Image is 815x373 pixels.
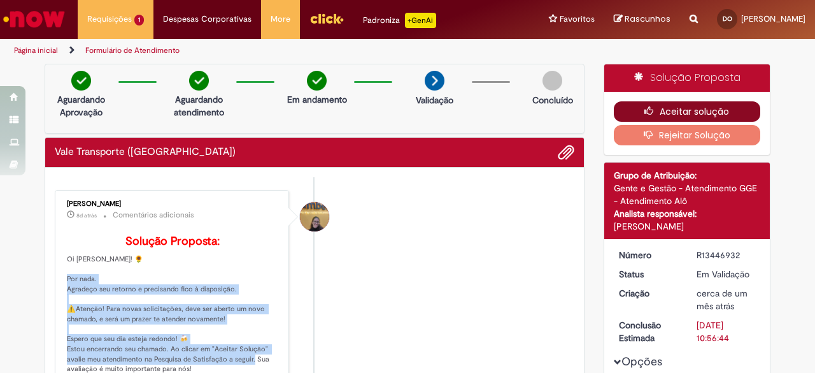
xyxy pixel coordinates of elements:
[697,268,756,281] div: Em Validação
[609,268,688,281] dt: Status
[1,6,67,32] img: ServiceNow
[532,94,573,106] p: Concluído
[614,13,670,26] a: Rascunhos
[416,94,453,106] p: Validação
[309,9,344,28] img: click_logo_yellow_360x200.png
[604,64,770,92] div: Solução Proposta
[125,234,220,249] b: Solução Proposta:
[609,249,688,261] dt: Número
[697,249,756,261] div: R13446932
[614,125,761,145] button: Rejeitar Solução
[542,71,562,91] img: img-circle-grey.png
[609,287,688,300] dt: Criação
[697,287,756,312] div: 26/08/2025 09:18:33
[271,13,290,26] span: More
[558,144,574,161] button: Adicionar anexos
[425,71,444,91] img: arrow-next.png
[113,210,194,221] small: Comentários adicionais
[163,13,252,26] span: Despesas Corporativas
[723,15,732,23] span: DO
[697,288,748,312] span: cerca de um mês atrás
[67,200,279,208] div: [PERSON_NAME]
[614,207,761,220] div: Analista responsável:
[189,71,209,91] img: check-circle-green.png
[625,13,670,25] span: Rascunhos
[614,101,761,122] button: Aceitar solução
[10,39,534,62] ul: Trilhas de página
[741,13,805,24] span: [PERSON_NAME]
[71,71,91,91] img: check-circle-green.png
[85,45,180,55] a: Formulário de Atendimento
[87,13,132,26] span: Requisições
[76,212,97,219] span: 8d atrás
[405,13,436,28] p: +GenAi
[614,220,761,233] div: [PERSON_NAME]
[609,319,688,344] dt: Conclusão Estimada
[50,93,112,119] p: Aguardando Aprovação
[307,71,327,91] img: check-circle-green.png
[134,15,144,26] span: 1
[287,93,347,106] p: Em andamento
[14,45,58,55] a: Página inicial
[697,288,748,312] time: 26/08/2025 09:18:33
[363,13,436,28] div: Padroniza
[76,212,97,219] time: 22/09/2025 09:00:09
[168,93,230,119] p: Aguardando atendimento
[614,182,761,207] div: Gente e Gestão - Atendimento GGE - Atendimento Alô
[697,319,756,344] div: [DATE] 10:56:44
[55,147,236,158] h2: Vale Transporte (VT) Histórico de tíquete
[560,13,595,26] span: Favoritos
[614,169,761,182] div: Grupo de Atribuição:
[300,202,329,231] div: Amanda De Campos Gomes Do Nascimento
